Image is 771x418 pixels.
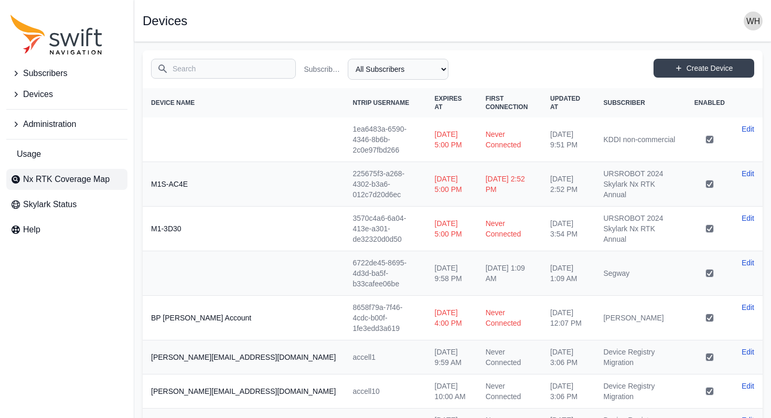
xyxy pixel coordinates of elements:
[477,117,542,162] td: Never Connected
[143,340,344,374] th: [PERSON_NAME][EMAIL_ADDRESS][DOMAIN_NAME]
[742,258,754,268] a: Edit
[344,340,426,374] td: accell1
[23,173,110,186] span: Nx RTK Coverage Map
[595,251,686,296] td: Segway
[477,296,542,340] td: Never Connected
[344,374,426,409] td: accell10
[595,207,686,251] td: URSROBOT 2024 Skylark Nx RTK Annual
[542,251,595,296] td: [DATE] 1:09 AM
[426,207,477,251] td: [DATE] 5:00 PM
[595,162,686,207] td: URSROBOT 2024 Skylark Nx RTK Annual
[6,63,127,84] button: Subscribers
[477,251,542,296] td: [DATE] 1:09 AM
[23,223,40,236] span: Help
[426,251,477,296] td: [DATE] 9:58 PM
[143,296,344,340] th: BP [PERSON_NAME] Account
[348,59,448,80] select: Subscriber
[595,88,686,117] th: Subscriber
[435,95,462,111] span: Expires At
[477,340,542,374] td: Never Connected
[744,12,763,30] img: user photo
[426,374,477,409] td: [DATE] 10:00 AM
[23,118,76,131] span: Administration
[344,207,426,251] td: 3570c4a6-6a04-413e-a301-de32320d0d50
[742,213,754,223] a: Edit
[23,198,77,211] span: Skylark Status
[304,64,344,74] label: Subscriber Name
[542,296,595,340] td: [DATE] 12:07 PM
[595,340,686,374] td: Device Registry Migration
[542,207,595,251] td: [DATE] 3:54 PM
[542,162,595,207] td: [DATE] 2:52 PM
[426,117,477,162] td: [DATE] 5:00 PM
[742,381,754,391] a: Edit
[6,144,127,165] a: Usage
[151,59,296,79] input: Search
[742,302,754,313] a: Edit
[344,162,426,207] td: 225675f3-a268-4302-b3a6-012c7d20d6ec
[143,88,344,117] th: Device Name
[23,88,53,101] span: Devices
[542,117,595,162] td: [DATE] 9:51 PM
[6,194,127,215] a: Skylark Status
[143,374,344,409] th: [PERSON_NAME][EMAIL_ADDRESS][DOMAIN_NAME]
[426,296,477,340] td: [DATE] 4:00 PM
[742,168,754,179] a: Edit
[143,15,187,27] h1: Devices
[477,374,542,409] td: Never Connected
[542,374,595,409] td: [DATE] 3:06 PM
[344,251,426,296] td: 6722de45-8695-4d3d-ba5f-b33cafee06be
[6,114,127,135] button: Administration
[344,296,426,340] td: 8658f79a-7f46-4cdc-b00f-1fe3edd3a619
[6,84,127,105] button: Devices
[143,162,344,207] th: M1S-AC4E
[654,59,754,78] a: Create Device
[595,374,686,409] td: Device Registry Migration
[143,207,344,251] th: M1-3D30
[742,124,754,134] a: Edit
[344,117,426,162] td: 1ea6483a-6590-4346-8b6b-2c0e97fbd266
[426,162,477,207] td: [DATE] 5:00 PM
[23,67,67,80] span: Subscribers
[6,219,127,240] a: Help
[595,117,686,162] td: KDDI non-commercial
[550,95,580,111] span: Updated At
[17,148,41,160] span: Usage
[542,340,595,374] td: [DATE] 3:06 PM
[686,88,733,117] th: Enabled
[477,162,542,207] td: [DATE] 2:52 PM
[595,296,686,340] td: [PERSON_NAME]
[426,340,477,374] td: [DATE] 9:59 AM
[742,347,754,357] a: Edit
[344,88,426,117] th: NTRIP Username
[486,95,528,111] span: First Connection
[6,169,127,190] a: Nx RTK Coverage Map
[477,207,542,251] td: Never Connected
